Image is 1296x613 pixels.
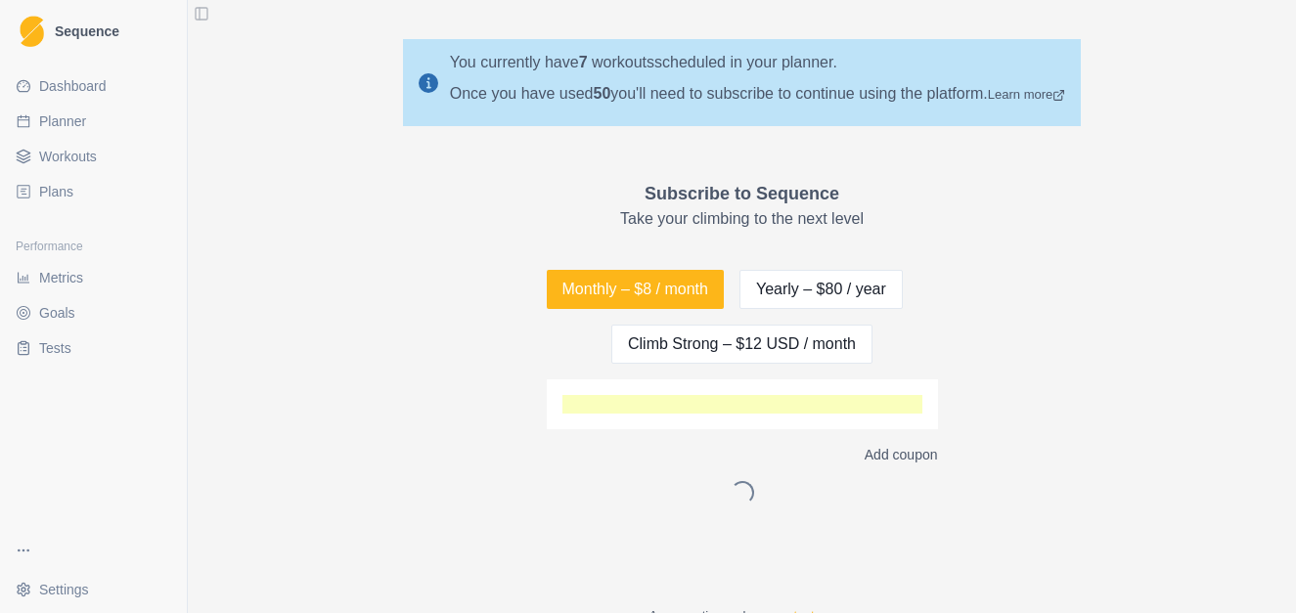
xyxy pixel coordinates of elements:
span: Workouts [39,147,97,166]
a: Metrics [8,262,179,293]
a: Workouts [8,141,179,172]
img: Logo [20,16,44,48]
div: Once you have used you'll need to subscribe to continue using the platform. [450,82,1066,107]
a: Learn more [988,87,1065,102]
a: LogoSequence [8,8,179,55]
a: Goals [8,297,179,328]
span: 50 [593,85,610,102]
p: You currently have workouts scheduled in your planner. [450,51,837,74]
button: Monthly – $8 / month [547,270,724,309]
span: Tests [39,338,71,358]
p: Take your climbing to the next level [620,207,864,231]
a: Planner [8,106,179,137]
span: Dashboard [39,76,107,96]
div: Performance [8,231,179,262]
span: Plans [39,182,73,201]
a: Plans [8,176,179,207]
p: Add coupon [865,445,938,465]
p: Subscribe to Sequence [620,181,864,207]
a: Tests [8,332,179,364]
button: Climb Strong – $12 USD / month [611,325,872,364]
button: Settings [8,574,179,605]
span: Goals [39,303,75,323]
span: Metrics [39,268,83,287]
a: Dashboard [8,70,179,102]
span: Sequence [55,24,119,38]
span: 7 [579,54,588,70]
span: Planner [39,111,86,131]
button: Yearly – $80 / year [739,270,903,309]
iframe: Secure card payment input frame [562,395,922,414]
